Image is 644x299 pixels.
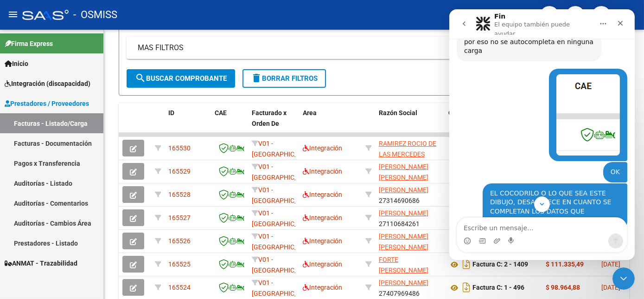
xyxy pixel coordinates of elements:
[168,260,191,268] span: 165525
[379,163,428,181] span: [PERSON_NAME] [PERSON_NAME]
[168,168,191,175] span: 165529
[379,138,441,158] div: 27342511266
[303,237,342,245] span: Integración
[303,214,342,221] span: Integración
[73,5,117,25] span: - OSMISS
[375,103,445,144] datatable-header-cell: Razón Social
[379,140,436,158] span: RAMIREZ ROCIO DE LAS MERCEDES
[168,191,191,198] span: 165528
[135,74,227,83] span: Buscar Comprobante
[379,256,428,274] span: FORTE [PERSON_NAME]
[127,69,235,88] button: Buscar Comprobante
[379,278,441,297] div: 27407969486
[5,98,89,109] span: Prestadores / Proveedores
[5,39,53,49] span: Firma Express
[472,284,524,292] strong: Factura C: 1 - 496
[546,284,580,291] strong: $ 98.964,88
[379,233,428,251] span: [PERSON_NAME] [PERSON_NAME]
[168,237,191,245] span: 165526
[379,109,417,117] span: Razón Social
[5,258,77,268] span: ANMAT - Trazabilidad
[252,109,287,127] span: Facturado x Orden De
[379,254,441,274] div: 27167483637
[138,43,599,53] mat-panel-title: MAS FILTROS
[379,162,441,181] div: 27325758800
[7,9,19,20] mat-icon: menu
[5,58,28,69] span: Inicio
[303,109,317,117] span: Area
[215,109,227,117] span: CAE
[242,69,326,88] button: Borrar Filtros
[168,284,191,291] span: 165524
[211,103,248,144] datatable-header-cell: CAE
[248,103,299,144] datatable-header-cell: Facturado x Orden De
[168,144,191,152] span: 165530
[445,103,542,144] datatable-header-cell: CPBT
[168,109,174,117] span: ID
[379,208,441,227] div: 27110684261
[448,109,465,117] span: CPBT
[127,37,621,59] mat-expansion-panel-header: MAS FILTROS
[449,9,635,260] iframe: Intercom live chat
[299,103,362,144] datatable-header-cell: Area
[612,267,635,290] iframe: Intercom live chat
[303,284,342,291] span: Integración
[303,168,342,175] span: Integración
[379,185,441,204] div: 27314690686
[460,280,472,295] i: Descargar documento
[379,209,428,217] span: [PERSON_NAME]
[601,260,620,268] span: [DATE]
[303,191,342,198] span: Integración
[460,257,472,272] i: Descargar documento
[601,284,620,291] span: [DATE]
[168,214,191,221] span: 165527
[251,72,262,84] mat-icon: delete
[5,78,90,89] span: Integración (discapacidad)
[303,260,342,268] span: Integración
[303,144,342,152] span: Integración
[379,231,441,251] div: 20249482537
[165,103,211,144] datatable-header-cell: ID
[251,74,318,83] span: Borrar Filtros
[379,186,428,194] span: [PERSON_NAME]
[546,260,584,268] strong: $ 111.335,49
[379,279,428,286] span: [PERSON_NAME]
[135,72,146,84] mat-icon: search
[472,261,528,268] strong: Factura C: 2 - 1409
